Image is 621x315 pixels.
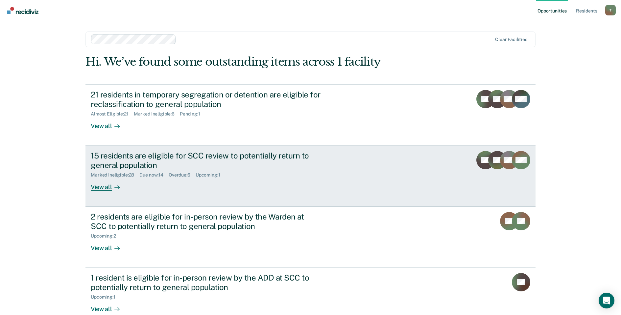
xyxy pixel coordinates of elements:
a: 15 residents are eligible for SCC review to potentially return to general populationMarked Inelig... [85,146,536,207]
img: Recidiviz [7,7,38,14]
div: Clear facilities [495,37,527,42]
div: Open Intercom Messenger [599,293,614,308]
div: View all [91,300,128,313]
div: 21 residents in temporary segregation or detention are eligible for reclassification to general p... [91,90,322,109]
div: Due now : 14 [139,172,169,178]
div: View all [91,178,128,191]
div: Pending : 1 [180,111,205,117]
div: Upcoming : 1 [91,294,121,300]
button: Profile dropdown button [605,5,616,15]
div: 15 residents are eligible for SCC review to potentially return to general population [91,151,322,170]
div: Marked Ineligible : 28 [91,172,139,178]
div: 2 residents are eligible for in-person review by the Warden at SCC to potentially return to gener... [91,212,322,231]
div: Marked Ineligible : 6 [134,111,180,117]
div: Almost Eligible : 21 [91,111,134,117]
div: View all [91,239,128,252]
a: 2 residents are eligible for in-person review by the Warden at SCC to potentially return to gener... [85,207,536,268]
div: T [605,5,616,15]
div: Upcoming : 2 [91,233,121,239]
a: 21 residents in temporary segregation or detention are eligible for reclassification to general p... [85,84,536,146]
div: View all [91,117,128,130]
div: 1 resident is eligible for in-person review by the ADD at SCC to potentially return to general po... [91,273,322,292]
div: Hi. We’ve found some outstanding items across 1 facility [85,55,445,69]
div: Overdue : 6 [169,172,196,178]
div: Upcoming : 1 [196,172,226,178]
